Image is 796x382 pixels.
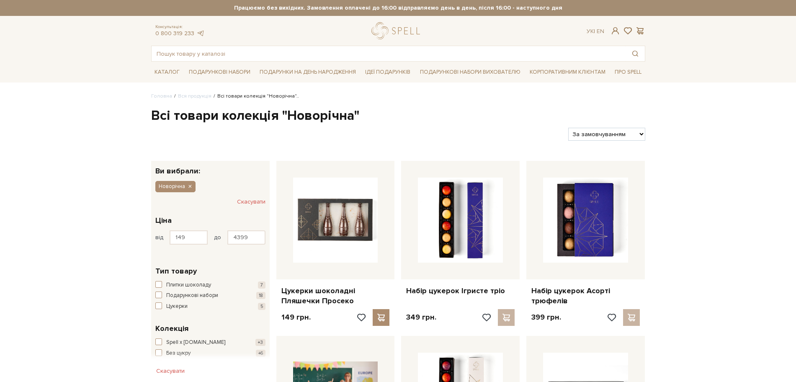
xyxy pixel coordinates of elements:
[256,66,359,79] a: Подарунки на День народження
[166,281,211,289] span: Плитки шоколаду
[155,24,205,30] span: Консультація:
[611,66,645,79] a: Про Spell
[256,292,265,299] span: 18
[166,292,218,300] span: Подарункові набори
[227,230,265,245] input: Ціна
[237,195,265,209] button: Скасувати
[155,323,188,334] span: Колекція
[166,302,188,311] span: Цукерки
[155,281,265,289] button: Плитки шоколаду 7
[155,181,196,192] button: Новорічна
[155,302,265,311] button: Цукерки 5
[155,215,172,226] span: Ціна
[406,312,436,322] p: 349 грн.
[256,350,265,357] span: +6
[151,4,645,12] strong: Працюємо без вихідних. Замовлення оплачені до 16:00 відправляємо день в день, після 16:00 - насту...
[211,93,299,100] li: Всі товари колекція "Новорічна"..
[258,303,265,310] span: 5
[151,161,270,175] div: Ви вибрали:
[155,349,265,358] button: Без цукру +6
[151,93,172,99] a: Головна
[151,364,190,378] button: Скасувати
[155,338,265,347] button: Spell x [DOMAIN_NAME] +3
[526,65,609,79] a: Корпоративним клієнтам
[531,312,561,322] p: 399 грн.
[406,286,515,296] a: Набір цукерок Ігристе тріо
[281,286,390,306] a: Цукерки шоколадні Пляшечки Просеко
[155,266,197,277] span: Тип товару
[170,230,208,245] input: Ціна
[371,22,424,39] a: logo
[196,30,205,37] a: telegram
[255,339,265,346] span: +3
[155,234,163,241] span: від
[155,30,194,37] a: 0 800 319 233
[214,234,221,241] span: до
[594,28,595,35] span: |
[166,349,191,358] span: Без цукру
[597,28,604,35] a: En
[531,286,640,306] a: Набір цукерок Асорті трюфелів
[417,65,524,79] a: Подарункові набори вихователю
[626,46,645,61] button: Пошук товару у каталозі
[151,66,183,79] a: Каталог
[152,46,626,61] input: Пошук товару у каталозі
[178,93,211,99] a: Вся продукція
[281,312,311,322] p: 149 грн.
[185,66,254,79] a: Подарункові набори
[155,292,265,300] button: Подарункові набори 18
[258,281,265,289] span: 7
[166,338,225,347] span: Spell x [DOMAIN_NAME]
[362,66,414,79] a: Ідеї подарунків
[159,183,185,190] span: Новорічна
[151,107,645,125] h1: Всі товари колекція "Новорічна"
[587,28,604,35] div: Ук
